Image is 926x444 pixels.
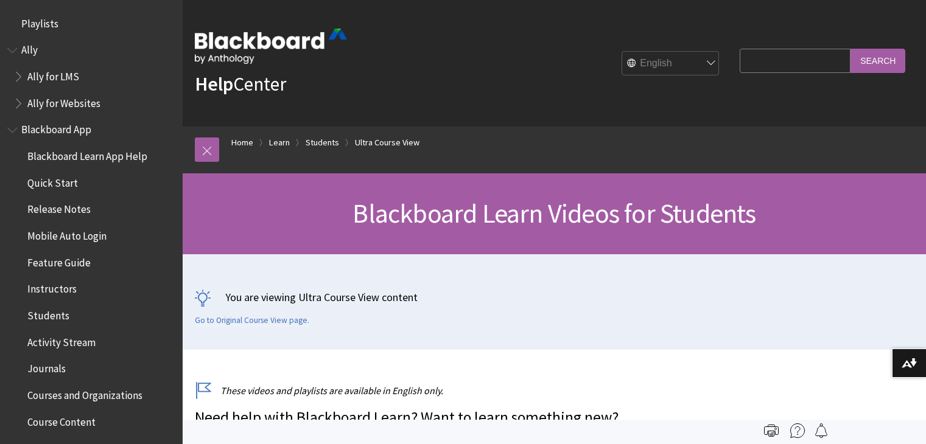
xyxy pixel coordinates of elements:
[306,135,339,150] a: Students
[195,290,914,305] p: You are viewing Ultra Course View content
[27,226,107,242] span: Mobile Auto Login
[27,359,66,375] span: Journals
[195,72,233,96] strong: Help
[27,199,91,216] span: Release Notes
[269,135,290,150] a: Learn
[195,72,286,96] a: HelpCenter
[7,13,175,34] nav: Book outline for Playlists
[764,423,779,438] img: Print
[851,49,905,72] input: Search
[21,120,91,136] span: Blackboard App
[27,146,147,162] span: Blackboard Learn App Help
[195,315,309,326] a: Go to Original Course View page.
[622,52,720,76] select: Site Language Selector
[27,252,91,269] span: Feature Guide
[7,40,175,114] nav: Book outline for Anthology Ally Help
[27,66,79,83] span: Ally for LMS
[27,173,78,189] span: Quick Start
[790,423,805,438] img: More help
[355,135,419,150] a: Ultra Course View
[195,29,347,64] img: Blackboard by Anthology
[21,40,38,57] span: Ally
[27,332,96,349] span: Activity Stream
[21,13,58,30] span: Playlists
[353,196,756,230] span: Blackboard Learn Videos for Students
[27,385,142,401] span: Courses and Organizations
[195,407,734,429] p: Need help with Blackboard Learn? Want to learn something new?
[195,384,734,397] p: These videos and playlists are available in English only.
[27,412,96,428] span: Course Content
[814,423,829,438] img: Follow this page
[27,279,77,296] span: Instructors
[27,305,69,322] span: Students
[27,93,100,109] span: Ally for Websites
[231,135,253,150] a: Home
